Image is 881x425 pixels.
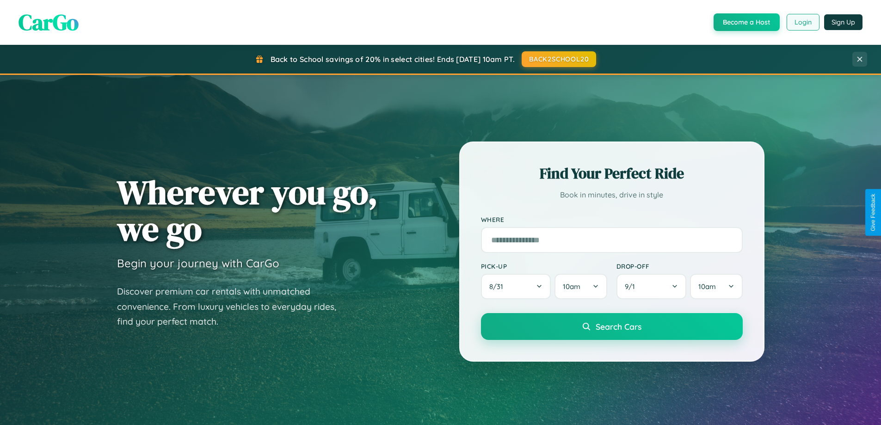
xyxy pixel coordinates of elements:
button: Become a Host [714,13,780,31]
span: CarGo [18,7,79,37]
h1: Wherever you go, we go [117,174,378,247]
h2: Find Your Perfect Ride [481,163,743,184]
button: 8/31 [481,274,551,299]
span: 10am [698,282,716,291]
label: Pick-up [481,262,607,270]
div: Give Feedback [870,194,876,231]
button: Sign Up [824,14,863,30]
span: Search Cars [596,321,641,332]
button: BACK2SCHOOL20 [522,51,596,67]
label: Where [481,216,743,223]
span: Back to School savings of 20% in select cities! Ends [DATE] 10am PT. [271,55,515,64]
button: 10am [690,274,742,299]
button: Search Cars [481,313,743,340]
button: 9/1 [616,274,687,299]
p: Book in minutes, drive in style [481,188,743,202]
p: Discover premium car rentals with unmatched convenience. From luxury vehicles to everyday rides, ... [117,284,348,329]
h3: Begin your journey with CarGo [117,256,279,270]
button: Login [787,14,819,31]
span: 10am [563,282,580,291]
span: 8 / 31 [489,282,508,291]
button: 10am [554,274,607,299]
span: 9 / 1 [625,282,640,291]
label: Drop-off [616,262,743,270]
